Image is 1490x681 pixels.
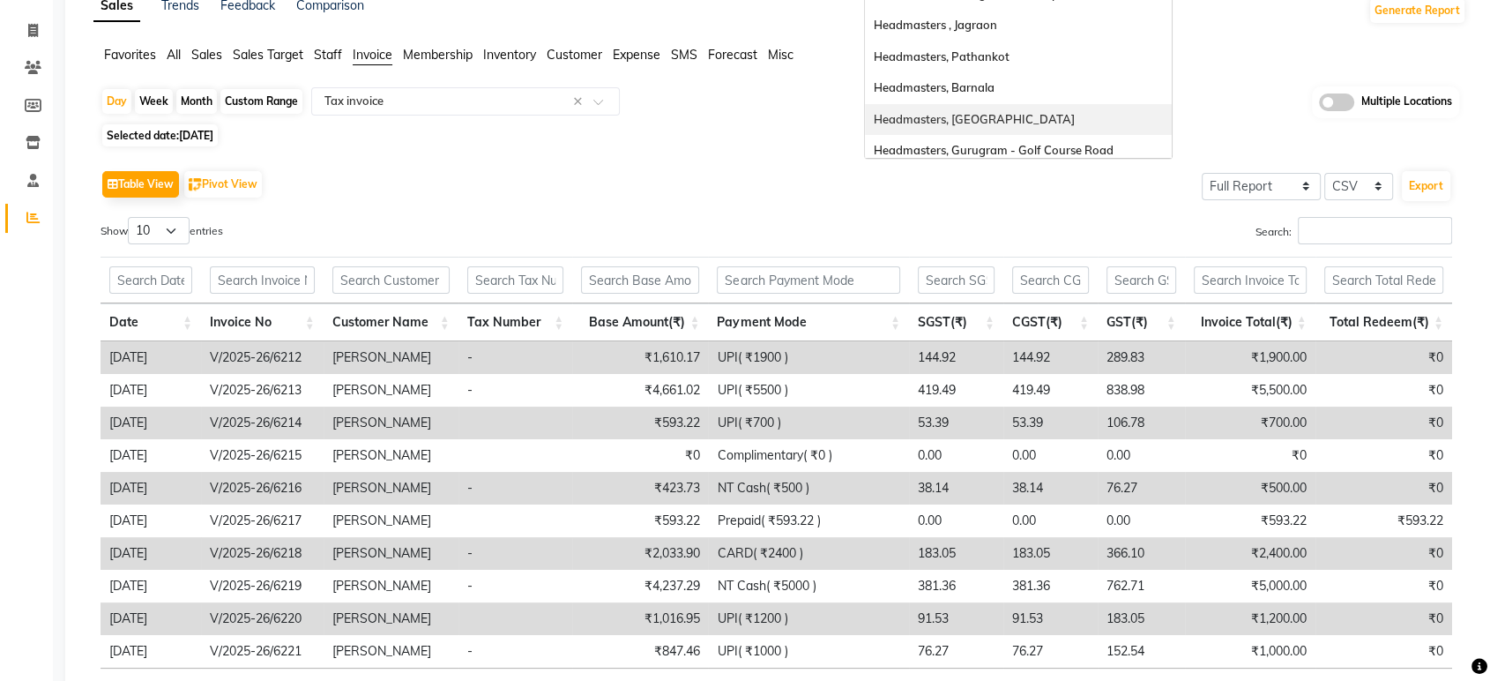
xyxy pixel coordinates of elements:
td: ₹593.22 [1315,505,1452,537]
td: [PERSON_NAME] [324,602,458,635]
td: [DATE] [101,439,201,472]
td: V/2025-26/6214 [201,407,324,439]
td: [PERSON_NAME] [324,570,458,602]
td: ₹847.46 [572,635,708,668]
td: ₹4,661.02 [572,374,708,407]
td: ₹0 [572,439,708,472]
button: Pivot View [184,171,262,198]
td: [PERSON_NAME] [324,439,458,472]
td: ₹0 [1315,602,1452,635]
td: [DATE] [101,407,201,439]
div: Day [102,89,131,114]
td: ₹0 [1315,635,1452,668]
td: CARD( ₹2400 ) [708,537,909,570]
td: 366.10 [1098,537,1185,570]
input: Search Total Redeem(₹) [1324,266,1443,294]
td: ₹0 [1315,537,1452,570]
input: Search: [1298,217,1452,244]
td: 381.36 [909,570,1003,602]
input: Search Tax Number [467,266,564,294]
td: ₹1,900.00 [1185,341,1315,374]
td: 144.92 [1003,341,1098,374]
td: Prepaid( ₹593.22 ) [708,505,909,537]
td: ₹2,033.90 [572,537,708,570]
td: [PERSON_NAME] [324,505,458,537]
td: NT Cash( ₹5000 ) [708,570,909,602]
td: 762.71 [1098,570,1185,602]
span: [DATE] [179,129,213,142]
td: ₹1,016.95 [572,602,708,635]
td: V/2025-26/6215 [201,439,324,472]
td: ₹1,610.17 [572,341,708,374]
td: - [458,374,573,407]
span: Favorites [104,47,156,63]
td: ₹593.22 [572,407,708,439]
td: 183.05 [909,537,1003,570]
td: V/2025-26/6219 [201,570,324,602]
span: Sales Target [233,47,303,63]
td: - [458,472,573,505]
button: Export [1402,171,1450,201]
td: - [458,341,573,374]
span: Headmasters, Gurugram - Golf Course Road [874,143,1114,157]
td: V/2025-26/6220 [201,602,324,635]
td: UPI( ₹1000 ) [708,635,909,668]
td: ₹0 [1315,439,1452,472]
td: ₹500.00 [1185,472,1315,505]
span: All [167,47,181,63]
th: Date: activate to sort column ascending [101,303,201,341]
td: V/2025-26/6213 [201,374,324,407]
td: 183.05 [1003,537,1098,570]
td: 0.00 [909,439,1003,472]
input: Search Payment Mode [717,266,899,294]
td: 0.00 [1098,439,1185,472]
td: ₹2,400.00 [1185,537,1315,570]
td: [DATE] [101,570,201,602]
span: Selected date: [102,124,218,146]
td: V/2025-26/6218 [201,537,324,570]
td: V/2025-26/6221 [201,635,324,668]
span: Headmasters, Barnala [874,80,995,94]
td: ₹0 [1185,439,1315,472]
td: 91.53 [909,602,1003,635]
th: Invoice No: activate to sort column ascending [201,303,324,341]
span: Headmasters , Jagraon [874,18,997,32]
th: Tax Number: activate to sort column ascending [458,303,573,341]
span: Expense [613,47,660,63]
td: 0.00 [909,505,1003,537]
img: pivot.png [189,178,202,191]
td: 0.00 [1098,505,1185,537]
td: 0.00 [1003,505,1098,537]
span: Invoice [353,47,392,63]
td: UPI( ₹5500 ) [708,374,909,407]
td: 0.00 [1003,439,1098,472]
span: Forecast [708,47,757,63]
input: Search Invoice No [210,266,315,294]
td: V/2025-26/6212 [201,341,324,374]
span: Customer [547,47,602,63]
td: - [458,537,573,570]
td: 76.27 [1098,472,1185,505]
td: - [458,570,573,602]
td: 419.49 [1003,374,1098,407]
td: 76.27 [1003,635,1098,668]
div: Week [135,89,173,114]
td: [PERSON_NAME] [324,341,458,374]
span: Staff [314,47,342,63]
input: Search CGST(₹) [1012,266,1089,294]
td: 53.39 [1003,407,1098,439]
input: Search Invoice Total(₹) [1194,266,1307,294]
td: ₹0 [1315,374,1452,407]
td: [DATE] [101,635,201,668]
td: 91.53 [1003,602,1098,635]
td: UPI( ₹1900 ) [708,341,909,374]
td: ₹0 [1315,472,1452,505]
input: Search Base Amount(₹) [581,266,699,294]
input: Search Date [109,266,192,294]
td: [DATE] [101,374,201,407]
td: 76.27 [909,635,1003,668]
td: 289.83 [1098,341,1185,374]
span: Membership [403,47,473,63]
td: ₹0 [1315,570,1452,602]
span: Multiple Locations [1361,94,1452,111]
